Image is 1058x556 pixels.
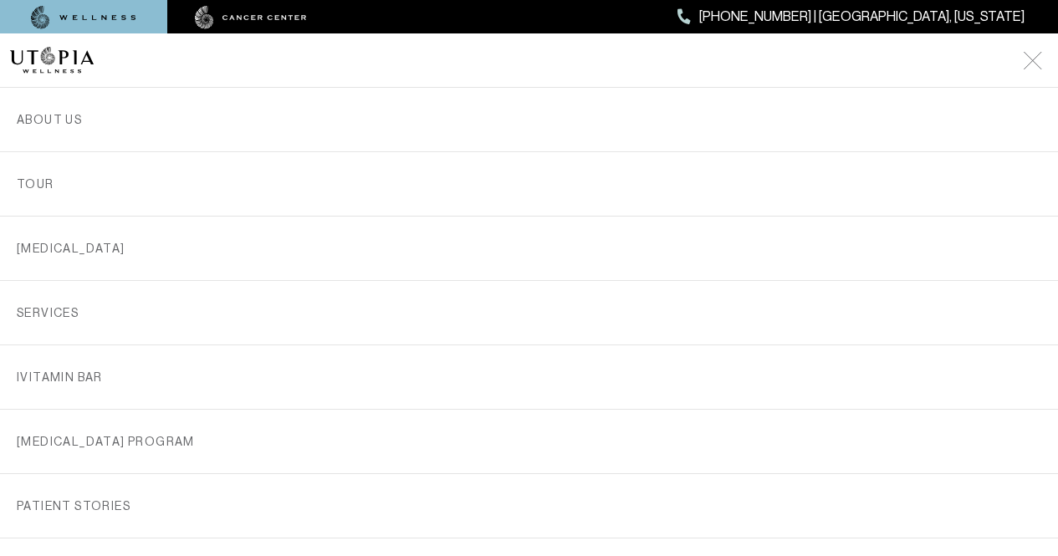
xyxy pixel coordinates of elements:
[17,217,1041,280] a: [MEDICAL_DATA]
[17,474,1041,538] a: PATIENT STORIES
[17,345,1041,409] a: iVitamin Bar
[699,6,1025,28] span: [PHONE_NUMBER] | [GEOGRAPHIC_DATA], [US_STATE]
[1023,51,1042,70] img: icon-hamburger
[17,88,1041,151] a: ABOUT US
[17,410,1041,473] a: [MEDICAL_DATA] PROGRAM
[17,152,1041,216] a: TOUR
[195,6,307,29] img: cancer center
[31,6,136,29] img: wellness
[677,6,1025,28] a: [PHONE_NUMBER] | [GEOGRAPHIC_DATA], [US_STATE]
[17,281,1041,344] a: SERVICES
[10,47,94,74] img: logo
